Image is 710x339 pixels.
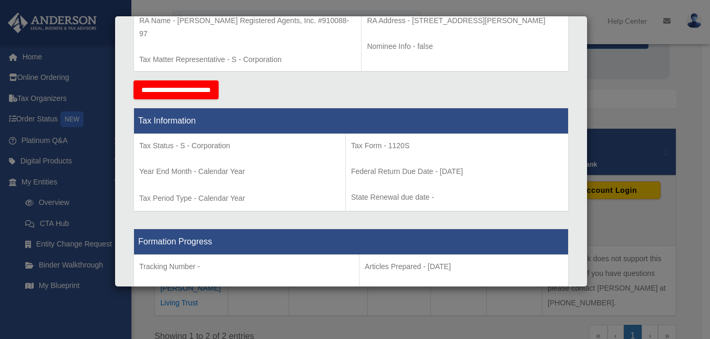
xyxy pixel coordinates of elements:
[365,286,563,299] p: Articles Sent - [DATE]
[134,108,569,134] th: Tax Information
[139,139,340,152] p: Tax Status - S - Corporation
[139,14,356,40] p: RA Name - [PERSON_NAME] Registered Agents, Inc. #910088-97
[139,165,340,178] p: Year End Month - Calendar Year
[351,191,563,204] p: State Renewal due date -
[351,139,563,152] p: Tax Form - 1120S
[139,53,356,66] p: Tax Matter Representative - S - Corporation
[139,286,354,299] p: Shipping Method - DocuSign
[134,134,346,212] td: Tax Period Type - Calendar Year
[367,40,563,53] p: Nominee Info - false
[134,229,569,255] th: Formation Progress
[139,260,354,273] p: Tracking Number -
[367,14,563,27] p: RA Address - [STREET_ADDRESS][PERSON_NAME]
[365,260,563,273] p: Articles Prepared - [DATE]
[351,165,563,178] p: Federal Return Due Date - [DATE]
